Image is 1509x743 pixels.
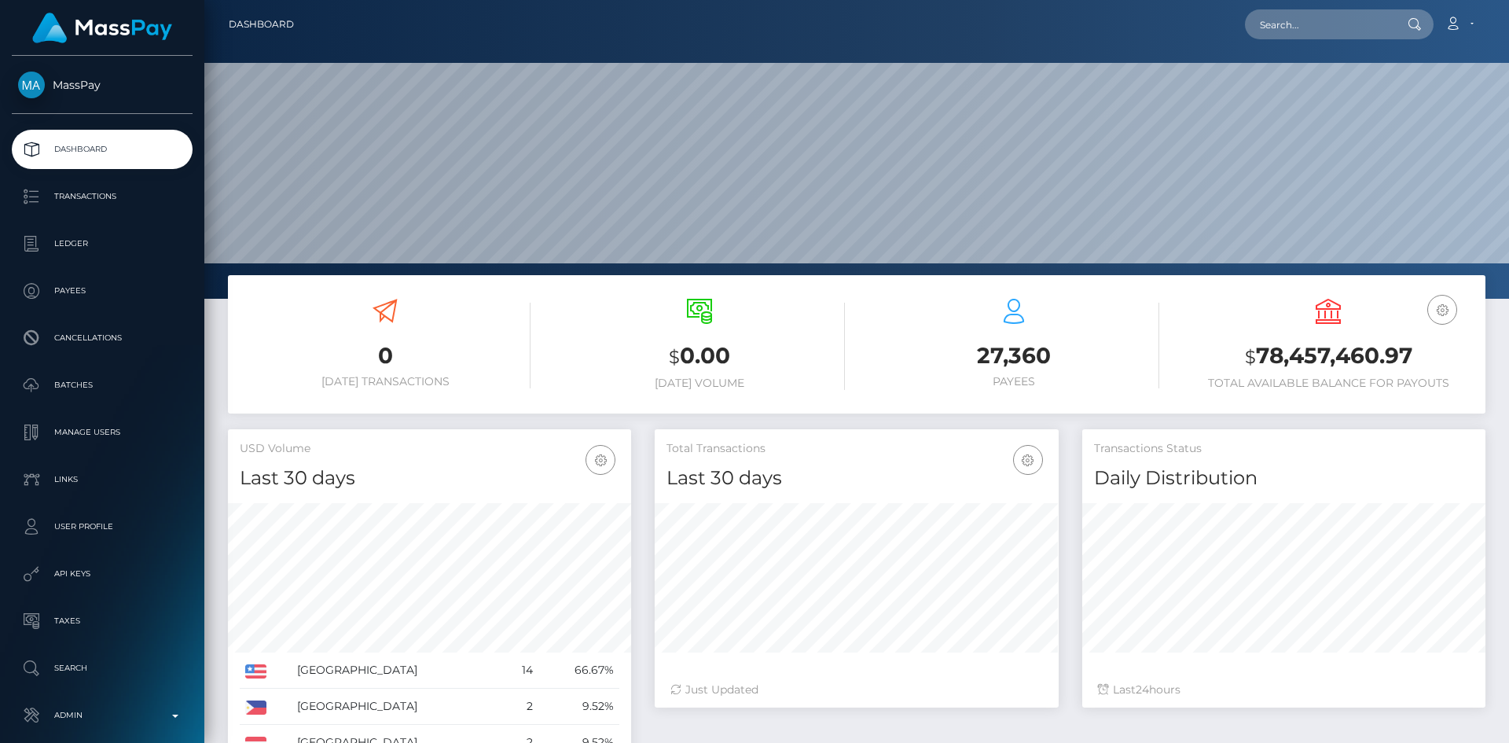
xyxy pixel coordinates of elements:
a: Dashboard [229,8,294,41]
a: Batches [12,366,193,405]
h4: Last 30 days [666,465,1046,492]
h3: 0.00 [554,340,845,373]
td: 14 [503,653,538,689]
p: Cancellations [18,326,186,350]
a: Transactions [12,177,193,216]
h4: Last 30 days [240,465,619,492]
h6: [DATE] Volume [554,377,845,390]
a: Manage Users [12,413,193,452]
a: Ledger [12,224,193,263]
p: Search [18,657,186,680]
h3: 27,360 [868,340,1159,371]
td: 9.52% [538,689,619,725]
img: MassPay Logo [32,13,172,43]
td: 2 [503,689,538,725]
small: $ [1245,346,1256,368]
a: Search [12,649,193,688]
h4: Daily Distribution [1094,465,1474,492]
a: User Profile [12,507,193,546]
p: Admin [18,704,186,727]
h5: Transactions Status [1094,441,1474,457]
h5: Total Transactions [666,441,1046,457]
a: Admin [12,696,193,735]
p: Dashboard [18,138,186,161]
span: MassPay [12,78,193,92]
h6: Total Available Balance for Payouts [1183,377,1474,390]
p: Payees [18,279,186,303]
p: Manage Users [18,421,186,444]
td: 66.67% [538,653,619,689]
div: Last hours [1098,682,1470,698]
td: [GEOGRAPHIC_DATA] [292,689,503,725]
a: API Keys [12,554,193,594]
a: Dashboard [12,130,193,169]
h3: 78,457,460.97 [1183,340,1474,373]
h5: USD Volume [240,441,619,457]
img: US.png [245,664,266,679]
span: 24 [1136,682,1149,697]
img: MassPay [18,72,45,98]
p: API Keys [18,562,186,586]
p: Links [18,468,186,491]
h6: Payees [868,375,1159,388]
div: Just Updated [670,682,1042,698]
p: Batches [18,373,186,397]
td: [GEOGRAPHIC_DATA] [292,653,503,689]
input: Search... [1245,9,1393,39]
p: Transactions [18,185,186,208]
p: Taxes [18,609,186,633]
a: Payees [12,271,193,311]
a: Taxes [12,601,193,641]
a: Cancellations [12,318,193,358]
p: User Profile [18,515,186,539]
h3: 0 [240,340,531,371]
a: Links [12,460,193,499]
img: PH.png [245,701,266,715]
p: Ledger [18,232,186,256]
h6: [DATE] Transactions [240,375,531,388]
small: $ [669,346,680,368]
